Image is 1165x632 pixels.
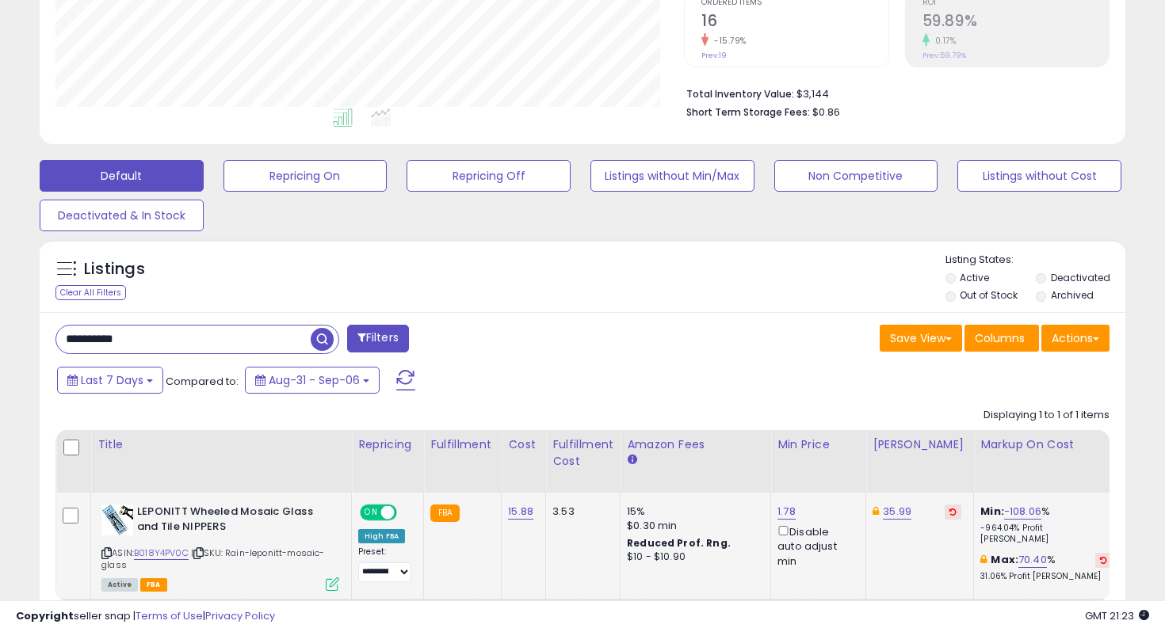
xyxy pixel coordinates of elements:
a: B018Y4PV0C [134,546,189,560]
span: FBA [140,578,167,592]
span: Columns [975,330,1025,346]
button: Listings without Cost [957,160,1121,192]
li: $3,144 [686,83,1098,102]
b: Short Term Storage Fees: [686,105,810,119]
small: Amazon Fees. [627,453,636,467]
span: ON [361,506,381,520]
div: 15% [627,504,758,519]
a: Terms of Use [136,608,203,623]
h2: 59.89% [922,12,1109,33]
div: Amazon Fees [627,436,764,453]
label: Deactivated [1051,271,1110,284]
small: Prev: 19 [701,51,727,60]
a: 1.78 [777,504,796,520]
b: Min: [980,504,1004,519]
div: Min Price [777,436,859,453]
p: -964.04% Profit [PERSON_NAME] [980,523,1112,545]
a: 70.40 [1018,552,1047,568]
small: -15.79% [709,35,747,47]
div: Clear All Filters [55,285,126,300]
b: Total Inventory Value: [686,87,794,101]
div: 3.53 [552,504,608,519]
div: $0.30 min [627,519,758,533]
div: Title [97,436,345,453]
span: Compared to: [166,374,239,389]
label: Out of Stock [960,288,1018,302]
button: Default [40,160,204,192]
b: Max: [991,552,1018,567]
img: 518IAsbtTxL._SL40_.jpg [101,504,133,535]
div: Preset: [358,546,411,582]
div: Fulfillment [430,436,495,453]
button: Repricing Off [407,160,571,192]
label: Archived [1051,288,1094,302]
div: Cost [508,436,539,453]
button: Aug-31 - Sep-06 [245,367,380,394]
div: seller snap | | [16,609,275,624]
button: Last 7 Days [57,367,163,394]
div: ASIN: [101,504,339,589]
button: Actions [1041,325,1110,352]
span: Aug-31 - Sep-06 [269,372,360,388]
span: OFF [395,506,420,520]
span: $0.86 [812,105,840,120]
button: Filters [347,325,409,352]
a: -108.06 [1004,504,1041,520]
div: Displaying 1 to 1 of 1 items [984,408,1110,423]
label: Active [960,271,989,284]
div: % [980,553,1112,582]
div: Markup on Cost [980,436,1117,453]
button: Listings without Min/Max [590,160,754,192]
a: Privacy Policy [205,608,275,623]
div: High FBA [358,529,405,543]
div: % [980,504,1112,545]
div: $10 - $10.90 [627,550,758,564]
span: All listings currently available for purchase on Amazon [101,578,138,592]
button: Non Competitive [774,160,938,192]
button: Deactivated & In Stock [40,200,204,231]
strong: Copyright [16,608,74,623]
b: Reduced Prof. Rng. [627,536,731,550]
span: 2025-09-14 21:23 GMT [1085,608,1149,623]
small: 0.17% [930,35,957,47]
small: Prev: 59.79% [922,51,966,60]
div: Repricing [358,436,417,453]
b: LEPONITT Wheeled Mosaic Glass and Tile NIPPERS [137,504,330,538]
button: Save View [880,325,962,352]
p: Listing States: [945,253,1126,268]
h2: 16 [701,12,888,33]
h5: Listings [84,258,145,280]
div: [PERSON_NAME] [873,436,967,453]
button: Repricing On [223,160,388,192]
div: Fulfillment Cost [552,436,613,470]
a: 15.88 [508,504,533,520]
th: The percentage added to the cost of goods (COGS) that forms the calculator for Min & Max prices. [974,430,1125,493]
button: Columns [964,325,1039,352]
span: Last 7 Days [81,372,143,388]
a: 35.99 [883,504,911,520]
span: | SKU: Rain-leponitt-mosaic-glass [101,546,325,570]
div: Disable auto adjust min [777,523,854,569]
p: 31.06% Profit [PERSON_NAME] [980,571,1112,582]
small: FBA [430,504,460,522]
